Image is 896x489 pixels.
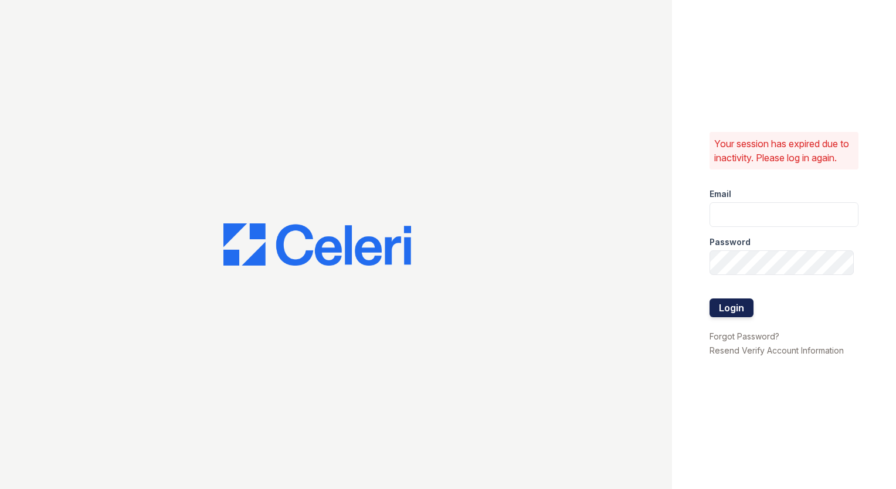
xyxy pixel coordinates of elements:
a: Resend Verify Account Information [710,345,844,355]
label: Email [710,188,731,200]
a: Forgot Password? [710,331,779,341]
button: Login [710,298,754,317]
img: CE_Logo_Blue-a8612792a0a2168367f1c8372b55b34899dd931a85d93a1a3d3e32e68fde9ad4.png [223,223,411,266]
label: Password [710,236,751,248]
p: Your session has expired due to inactivity. Please log in again. [714,137,854,165]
